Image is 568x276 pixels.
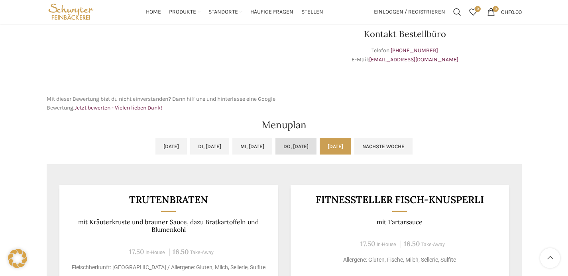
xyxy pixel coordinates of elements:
[232,138,272,155] a: Mi, [DATE]
[370,4,449,20] a: Einloggen / Registrieren
[465,4,481,20] div: Meine Wunschliste
[208,4,242,20] a: Standorte
[421,242,445,247] span: Take-Away
[250,4,293,20] a: Häufige Fragen
[301,8,323,16] span: Stellen
[155,138,187,155] a: [DATE]
[47,95,280,113] p: Mit dieser Bewertung bist du nicht einverstanden? Dann hilf uns und hinterlasse eine Google Bewer...
[374,9,445,15] span: Einloggen / Registrieren
[501,8,522,15] bdi: 0.00
[465,4,481,20] a: 0
[288,46,522,64] p: Telefon: E-Mail:
[501,8,511,15] span: CHF
[99,4,369,20] div: Main navigation
[208,8,238,16] span: Standorte
[169,8,196,16] span: Produkte
[354,138,413,155] a: Nächste Woche
[404,239,420,248] span: 16.50
[493,6,499,12] span: 0
[449,4,465,20] a: Suchen
[47,120,522,130] h2: Menuplan
[146,8,161,16] span: Home
[190,250,214,255] span: Take-Away
[250,8,293,16] span: Häufige Fragen
[69,195,268,205] h3: Trutenbraten
[288,29,522,38] h3: Kontakt Bestellbüro
[190,138,229,155] a: Di, [DATE]
[145,250,165,255] span: In-House
[129,247,144,256] span: 17.50
[391,47,438,54] a: [PHONE_NUMBER]
[169,4,200,20] a: Produkte
[300,218,499,226] p: mit Tartarsauce
[75,104,162,111] a: Jetzt bewerten - Vielen lieben Dank!
[275,138,316,155] a: Do, [DATE]
[369,56,458,63] a: [EMAIL_ADDRESS][DOMAIN_NAME]
[475,6,481,12] span: 0
[320,138,351,155] a: [DATE]
[377,242,396,247] span: In-House
[300,256,499,264] p: Allergene: Gluten, Fische, Milch, Sellerie, Sulfite
[69,263,268,272] p: Fleischherkunft: [GEOGRAPHIC_DATA] / Allergene: Gluten, Milch, Sellerie, Sulfite
[301,4,323,20] a: Stellen
[540,248,560,268] a: Scroll to top button
[173,247,189,256] span: 16.50
[146,4,161,20] a: Home
[69,218,268,234] p: mit Kräuterkruste und brauner Sauce, dazu Bratkartoffeln und Blumenkohl
[360,239,375,248] span: 17.50
[47,8,96,15] a: Site logo
[300,195,499,205] h3: Fitnessteller Fisch-Knusperli
[483,4,526,20] a: 0 CHF0.00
